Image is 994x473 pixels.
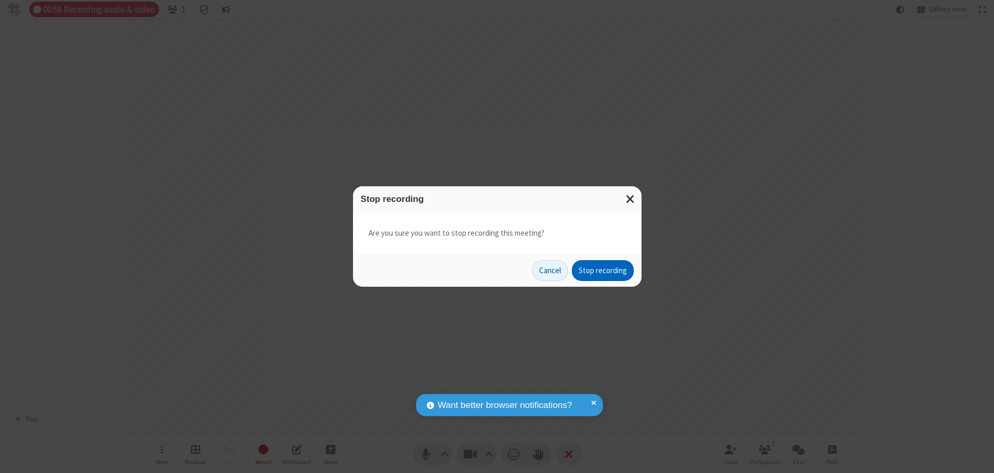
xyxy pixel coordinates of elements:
div: Are you sure you want to stop recording this meeting? [353,212,642,255]
button: Stop recording [572,260,634,281]
h3: Stop recording [361,194,634,204]
button: Cancel [532,260,568,281]
button: Close modal [620,186,642,212]
span: Want better browser notifications? [438,399,572,412]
